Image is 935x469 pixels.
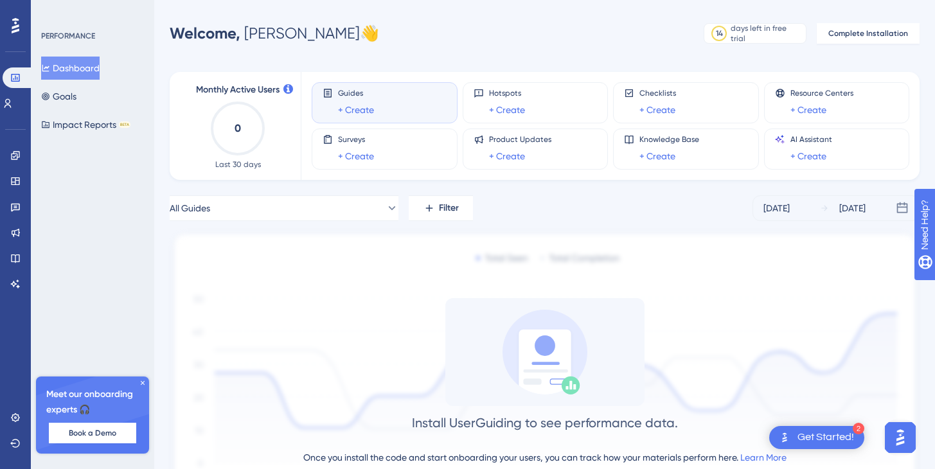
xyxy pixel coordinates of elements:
[338,88,374,98] span: Guides
[489,88,525,98] span: Hotspots
[777,430,792,445] img: launcher-image-alternative-text
[639,148,675,164] a: + Create
[769,426,864,449] div: Open Get Started! checklist, remaining modules: 2
[881,418,920,457] iframe: UserGuiding AI Assistant Launcher
[235,122,241,134] text: 0
[338,102,374,118] a: + Create
[790,134,832,145] span: AI Assistant
[41,85,76,108] button: Goals
[839,200,866,216] div: [DATE]
[409,195,473,221] button: Filter
[489,148,525,164] a: + Create
[196,82,280,98] span: Monthly Active Users
[716,28,723,39] div: 14
[797,430,854,445] div: Get Started!
[790,88,853,98] span: Resource Centers
[740,452,787,463] a: Learn More
[731,23,802,44] div: days left in free trial
[303,450,787,465] div: Once you install the code and start onboarding your users, you can track how your materials perfo...
[639,88,676,98] span: Checklists
[817,23,920,44] button: Complete Installation
[790,102,826,118] a: + Create
[46,387,139,418] span: Meet our onboarding experts 🎧
[412,414,678,432] div: Install UserGuiding to see performance data.
[41,57,100,80] button: Dashboard
[170,200,210,216] span: All Guides
[439,200,459,216] span: Filter
[215,159,261,170] span: Last 30 days
[69,428,116,438] span: Book a Demo
[170,195,398,221] button: All Guides
[338,148,374,164] a: + Create
[170,24,240,42] span: Welcome,
[763,200,790,216] div: [DATE]
[41,113,130,136] button: Impact ReportsBETA
[49,423,136,443] button: Book a Demo
[489,134,551,145] span: Product Updates
[170,23,379,44] div: [PERSON_NAME] 👋
[639,102,675,118] a: + Create
[119,121,130,128] div: BETA
[828,28,908,39] span: Complete Installation
[489,102,525,118] a: + Create
[639,134,699,145] span: Knowledge Base
[790,148,826,164] a: + Create
[853,423,864,434] div: 2
[30,3,80,19] span: Need Help?
[338,134,374,145] span: Surveys
[41,31,95,41] div: PERFORMANCE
